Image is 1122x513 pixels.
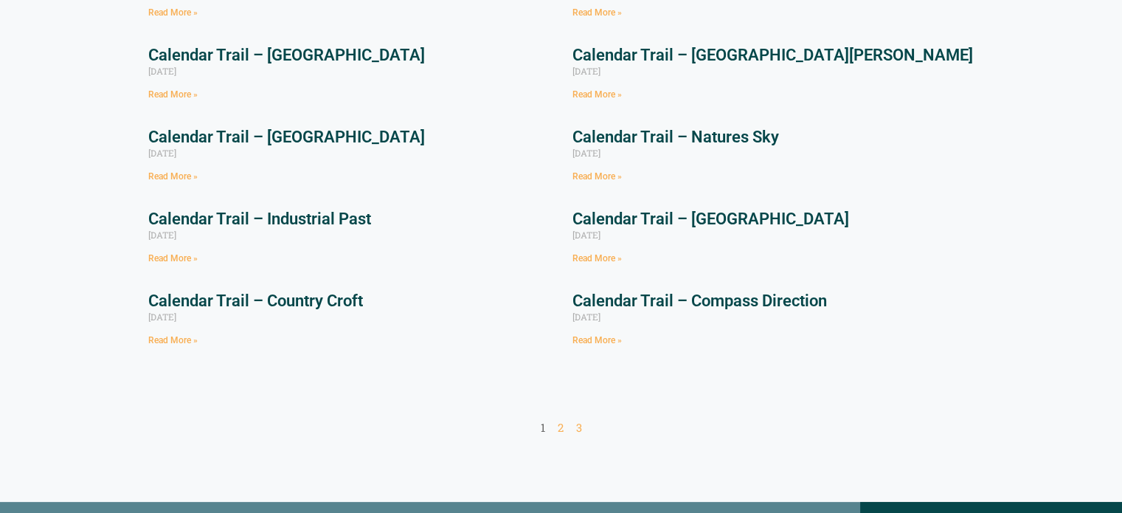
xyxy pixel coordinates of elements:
[148,253,198,264] a: Read more about Calendar Trail – Industrial Past
[148,335,198,345] a: Read more about Calendar Trail – Country Croft
[572,7,622,18] a: Read more about Calendar Trail – Tapestry Map
[572,229,600,241] span: [DATE]
[576,420,582,435] a: 3
[572,46,973,64] a: Calendar Trail – [GEOGRAPHIC_DATA][PERSON_NAME]
[148,89,198,100] a: Read more about Calendar Trail – Stone House
[148,292,363,310] a: Calendar Trail – Country Croft
[148,421,974,435] nav: Pagination
[541,420,545,435] span: 1
[572,65,600,77] span: [DATE]
[572,147,600,159] span: [DATE]
[148,7,198,18] a: Read more about Benefits of Wool
[572,253,622,264] a: Read more about Calendar Trail – Grassland Plains
[572,171,622,182] a: Read more about Calendar Trail – Natures Sky
[572,311,600,323] span: [DATE]
[148,65,176,77] span: [DATE]
[148,210,371,228] a: Calendar Trail – Industrial Past
[148,171,198,182] a: Read more about Calendar Trail – Rolling Hills
[148,311,176,323] span: [DATE]
[572,128,779,146] a: Calendar Trail – Natures Sky
[572,210,849,228] a: Calendar Trail – [GEOGRAPHIC_DATA]
[148,229,176,241] span: [DATE]
[572,89,622,100] a: Read more about Calendar Trail – Salt Marsh
[572,335,622,345] a: Read more about Calendar Trail – Compass Direction
[148,147,176,159] span: [DATE]
[558,420,564,435] a: 2
[572,292,827,310] a: Calendar Trail – Compass Direction
[148,46,425,64] a: Calendar Trail – [GEOGRAPHIC_DATA]
[148,128,425,146] a: Calendar Trail – [GEOGRAPHIC_DATA]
